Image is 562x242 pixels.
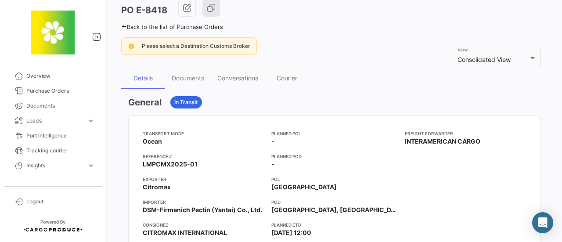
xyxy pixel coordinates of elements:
span: Documents [26,102,95,110]
span: Overview [26,72,95,80]
a: Purchase Orders [7,83,98,98]
div: Conversations [217,74,258,82]
a: Overview [7,69,98,83]
span: Logout [26,198,95,206]
app-card-info-title: POL [271,176,398,183]
div: Documents [172,74,204,82]
span: CITROMAX INTERNATIONAL [143,228,227,237]
span: expand_more [87,117,95,125]
app-card-info-title: Reference # [143,153,264,160]
span: [GEOGRAPHIC_DATA] [271,183,337,191]
app-card-info-title: Transport mode [143,130,264,137]
app-card-info-title: Exporter [143,176,264,183]
div: Details [133,74,153,82]
span: [GEOGRAPHIC_DATA], [GEOGRAPHIC_DATA] [271,206,398,214]
span: Purchase Orders [26,87,95,95]
span: INTERAMERICAN CARGO [405,137,480,146]
span: Ocean [143,137,162,146]
div: Abrir Intercom Messenger [532,212,553,233]
h3: PO E-8418 [121,4,167,16]
span: - [271,137,274,146]
span: LMPCMX2025-01 [143,160,198,169]
span: expand_more [87,162,95,170]
span: Port Intelligence [26,132,95,140]
img: 8664c674-3a9e-46e9-8cba-ffa54c79117b.jfif [31,11,75,54]
span: Please select a Destination Customs Broker [142,43,250,49]
span: Citromax [143,183,171,191]
app-card-info-title: Consignee [143,221,264,228]
a: Port Intelligence [7,128,98,143]
a: Back to the list of Purchase Orders [121,23,223,30]
span: Consolidated View [458,56,511,63]
app-card-info-title: Planned ETD [271,221,398,228]
span: [DATE] 12:00 [271,228,311,237]
a: Documents [7,98,98,113]
h3: General [128,96,162,108]
app-card-info-title: Planned POL [271,130,398,137]
span: In Transit [174,98,198,106]
span: Insights [26,162,83,170]
span: DSM-Firmenich Pectin (Yantai) Co., Ltd. [143,206,262,214]
app-card-info-title: Freight Forwarder [405,130,526,137]
app-card-info-title: POD [271,199,398,206]
span: - [271,160,274,169]
app-card-info-title: Planned POD [271,153,398,160]
a: Tracking courier [7,143,98,158]
div: Courier [277,74,297,82]
span: Loads [26,117,83,125]
span: Tracking courier [26,147,95,155]
app-card-info-title: Importer [143,199,264,206]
